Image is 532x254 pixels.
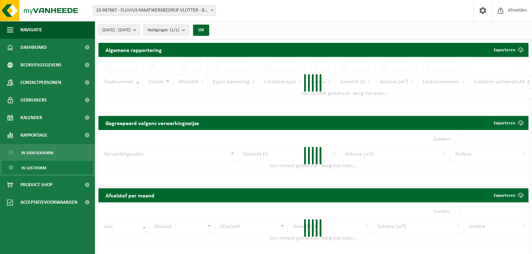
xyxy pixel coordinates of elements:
span: Navigatie [20,21,42,39]
span: Gebruikers [20,91,47,109]
span: In grafiekvorm [21,146,53,159]
button: Exporteren [488,43,528,57]
span: 10-987667 - FLUVIUS-MAATWERKBEDRIJF VLOTTER - BOOM [93,5,216,16]
span: In lijstvorm [21,161,46,175]
button: [DATE] - [DATE] [98,25,140,35]
span: Acceptatievoorwaarden [20,194,77,211]
h2: Afvalstof per maand [98,188,161,202]
a: In lijstvorm [2,161,93,174]
h2: Gegroepeerd volgens verwerkingswijze [98,116,206,130]
span: 10-987667 - FLUVIUS-MAATWERKBEDRIJF VLOTTER - BOOM [93,6,216,15]
span: Rapportage [20,126,47,144]
span: Contactpersonen [20,74,61,91]
span: Vestigingen [147,25,179,35]
h2: Algemene rapportering [98,43,169,57]
span: Dashboard [20,39,47,56]
a: Exporteren [488,116,528,130]
span: Kalender [20,109,42,126]
span: [DATE] - [DATE] [102,25,130,35]
a: In grafiekvorm [2,146,93,159]
span: Product Shop [20,176,52,194]
button: OK [193,25,209,36]
button: Vestigingen(1/1) [143,25,189,35]
count: (1/1) [170,28,179,32]
span: Bedrijfsgegevens [20,56,62,74]
a: Exporteren [488,188,528,202]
